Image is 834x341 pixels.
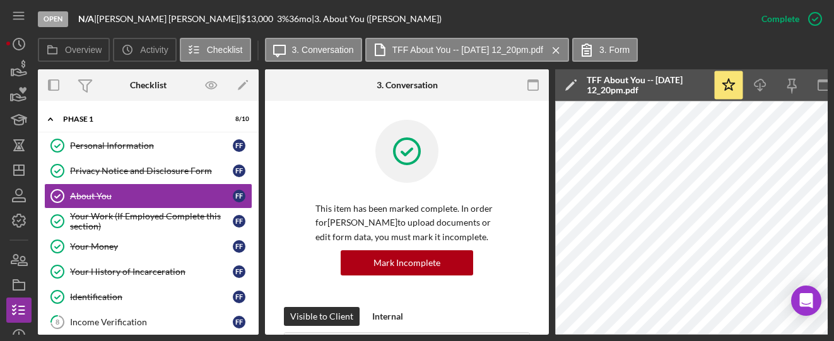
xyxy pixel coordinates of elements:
[377,80,438,90] div: 3. Conversation
[113,38,176,62] button: Activity
[44,158,252,183] a: Privacy Notice and Disclosure FormFF
[292,45,354,55] label: 3. Conversation
[70,141,233,151] div: Personal Information
[761,6,799,32] div: Complete
[233,265,245,278] div: F F
[587,75,707,95] div: TFF About You -- [DATE] 12_20pm.pdf
[226,115,249,123] div: 8 / 10
[392,45,543,55] label: TFF About You -- [DATE] 12_20pm.pdf
[233,240,245,253] div: F F
[70,292,233,302] div: Identification
[233,139,245,152] div: F F
[315,202,498,244] p: This item has been marked complete. In order for [PERSON_NAME] to upload documents or edit form d...
[70,241,233,251] div: Your Money
[65,45,102,55] label: Overview
[233,190,245,202] div: F F
[97,14,241,24] div: [PERSON_NAME] [PERSON_NAME] |
[130,80,167,90] div: Checklist
[233,316,245,328] div: F F
[233,165,245,177] div: F F
[44,183,252,209] a: About YouFF
[44,209,252,234] a: Your Work (If Employed Complete this section)FF
[372,307,403,326] div: Internal
[241,13,273,24] span: $13,000
[140,45,168,55] label: Activity
[265,38,362,62] button: 3. Conversation
[233,291,245,303] div: F F
[78,14,97,24] div: |
[44,309,252,335] a: 8Income VerificationFF
[70,267,233,277] div: Your History of Incarceration
[290,307,353,326] div: Visible to Client
[207,45,243,55] label: Checklist
[289,14,312,24] div: 36 mo
[373,250,440,275] div: Mark Incomplete
[44,234,252,259] a: Your MoneyFF
[56,318,59,326] tspan: 8
[284,307,360,326] button: Visible to Client
[44,284,252,309] a: IdentificationFF
[277,14,289,24] div: 3 %
[572,38,638,62] button: 3. Form
[38,11,68,27] div: Open
[599,45,630,55] label: 3. Form
[341,250,473,275] button: Mark Incomplete
[70,211,233,231] div: Your Work (If Employed Complete this section)
[70,166,233,176] div: Privacy Notice and Disclosure Form
[233,215,245,228] div: F F
[78,13,94,24] b: N/A
[749,6,828,32] button: Complete
[366,307,409,326] button: Internal
[365,38,569,62] button: TFF About You -- [DATE] 12_20pm.pdf
[180,38,251,62] button: Checklist
[791,286,821,316] div: Open Intercom Messenger
[44,259,252,284] a: Your History of IncarcerationFF
[38,38,110,62] button: Overview
[312,14,442,24] div: | 3. About You ([PERSON_NAME])
[70,191,233,201] div: About You
[70,317,233,327] div: Income Verification
[44,133,252,158] a: Personal InformationFF
[63,115,218,123] div: Phase 1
